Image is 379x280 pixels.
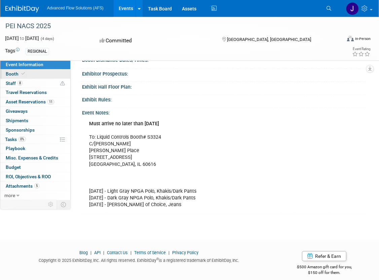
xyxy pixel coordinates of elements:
[82,95,366,103] div: Exhibit Rules:
[129,250,133,255] span: |
[6,146,25,151] span: Playbook
[0,191,70,200] a: more
[167,250,171,255] span: |
[355,36,371,41] div: In-Person
[47,99,54,104] span: 11
[0,60,70,69] a: Event Information
[79,250,88,255] a: Blog
[5,36,39,41] span: [DATE] [DATE]
[5,256,273,264] div: Copyright © 2025 ExhibitDay, Inc. All rights reserved. ExhibitDay is a registered trademark of Ex...
[134,250,166,255] a: Terms of Service
[0,116,70,125] a: Shipments
[18,137,26,142] span: 0%
[17,81,23,86] span: 8
[314,35,371,45] div: Event Format
[0,163,70,172] a: Budget
[6,118,28,123] span: Shipments
[4,193,15,198] span: more
[6,174,51,179] span: ROI, Objectives & ROO
[107,250,128,255] a: Contact Us
[0,79,70,88] a: Staff8
[0,172,70,181] a: ROI, Objectives & ROO
[0,88,70,97] a: Travel Reservations
[94,250,101,255] a: API
[347,36,354,41] img: Format-Inperson.png
[47,6,104,10] span: Advanced Flow Solutions (AFS)
[156,257,159,261] sup: ®
[84,117,307,212] div: To: Liquid Controls Booth# S3324 C/[PERSON_NAME] [PERSON_NAME] Place [STREET_ADDRESS] [GEOGRAPHIC...
[0,144,70,153] a: Playbook
[19,36,25,41] span: to
[6,99,54,104] span: Asset Reservations
[5,47,20,55] td: Tags
[22,72,25,76] i: Booth reservation complete
[57,200,71,209] td: Toggle Event Tabs
[6,81,23,86] span: Staff
[34,183,39,188] span: 5
[227,37,311,42] span: [GEOGRAPHIC_DATA], [GEOGRAPHIC_DATA]
[0,153,70,162] a: Misc. Expenses & Credits
[283,270,366,276] div: $150 off for them.
[82,108,366,116] div: Event Notes:
[45,200,57,209] td: Personalize Event Tab Strip
[6,183,39,189] span: Attachments
[40,37,54,41] span: (4 days)
[6,62,43,67] span: Event Information
[3,20,335,32] div: PEI NACS 2025
[82,82,366,90] div: Exhibit Hall Floor Plan:
[6,165,21,170] span: Budget
[0,97,70,106] a: Asset Reservations11
[302,251,346,261] a: Refer & Earn
[5,137,26,142] span: Tasks
[60,81,65,87] span: Potential Scheduling Conflict -- at least one attendee is tagged in another overlapping event.
[6,108,28,114] span: Giveaways
[352,47,370,51] div: Event Rating
[98,35,211,47] div: Committed
[0,182,70,191] a: Attachments5
[5,6,39,12] img: ExhibitDay
[82,69,366,77] div: Exhibitor Prospectus:
[102,250,106,255] span: |
[6,90,47,95] span: Travel Reservations
[6,155,58,160] span: Misc. Expenses & Credits
[0,135,70,144] a: Tasks0%
[89,121,159,127] b: Must arrive no later than [DATE]
[6,71,26,77] span: Booth
[0,107,70,116] a: Giveaways
[6,127,35,133] span: Sponsorships
[172,250,198,255] a: Privacy Policy
[26,48,49,55] div: REGIONAL
[346,2,359,15] img: Jeff Rizner
[0,69,70,79] a: Booth
[0,126,70,135] a: Sponsorships
[89,250,93,255] span: |
[283,260,366,275] div: $500 Amazon gift card for you,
